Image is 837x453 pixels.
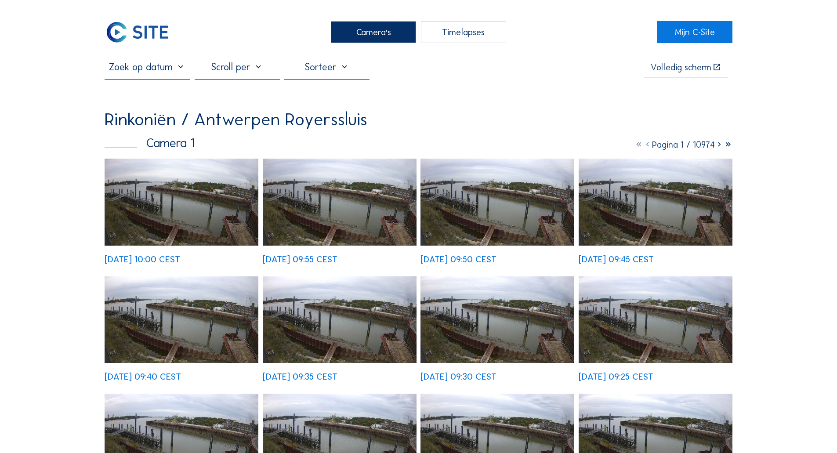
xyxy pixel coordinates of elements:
[651,63,711,72] div: Volledig scherm
[579,159,732,246] img: image_53576958
[105,159,258,246] img: image_53577341
[579,372,653,381] div: [DATE] 09:25 CEST
[105,276,258,363] img: image_53576806
[579,255,654,264] div: [DATE] 09:45 CEST
[105,255,180,264] div: [DATE] 10:00 CEST
[421,21,506,43] div: Timelapses
[652,139,715,150] span: Pagina 1 / 10974
[331,21,416,43] div: Camera's
[263,372,337,381] div: [DATE] 09:35 CEST
[657,21,732,43] a: Mijn C-Site
[105,111,367,128] div: Rinkoniën / Antwerpen Royerssluis
[105,21,170,43] img: C-SITE Logo
[263,159,417,246] img: image_53577190
[105,61,190,73] input: Zoek op datum 󰅀
[105,21,180,43] a: C-SITE Logo
[420,276,574,363] img: image_53576567
[420,372,496,381] div: [DATE] 09:30 CEST
[420,159,574,246] img: image_53577034
[105,137,195,149] div: Camera 1
[263,276,417,363] img: image_53576647
[579,276,732,363] img: image_53576394
[263,255,337,264] div: [DATE] 09:55 CEST
[105,372,181,381] div: [DATE] 09:40 CEST
[420,255,496,264] div: [DATE] 09:50 CEST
